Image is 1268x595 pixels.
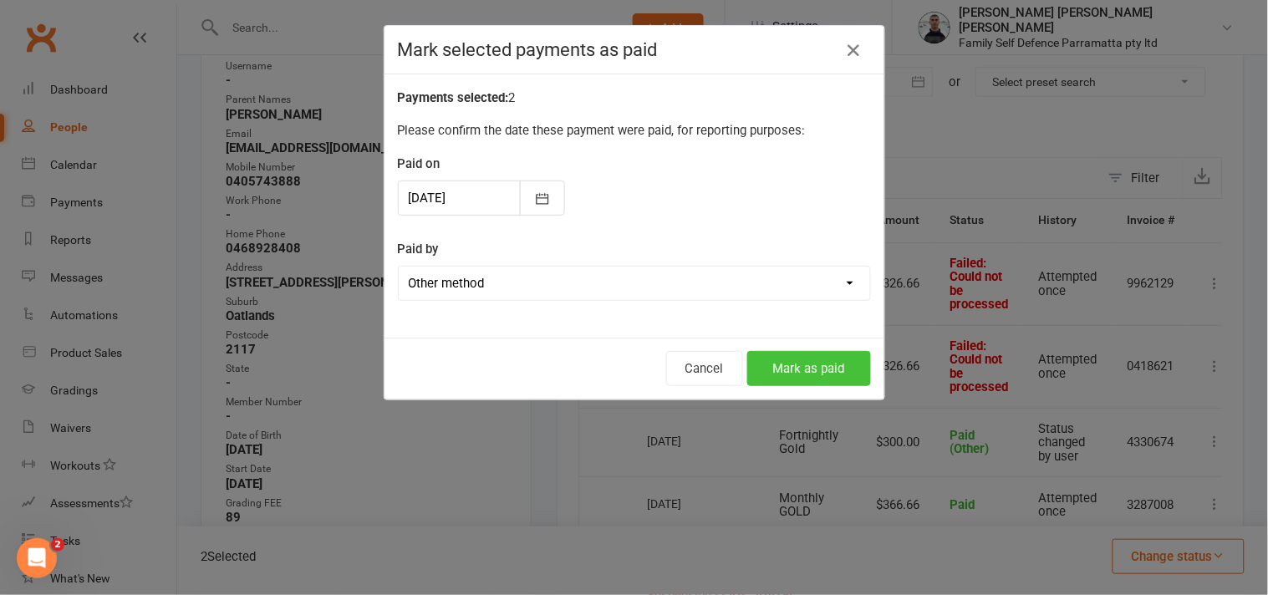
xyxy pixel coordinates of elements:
h4: Mark selected payments as paid [398,39,871,60]
span: 2 [51,538,64,552]
p: Please confirm the date these payment were paid, for reporting purposes: [398,120,871,140]
label: Paid on [398,154,440,174]
button: Mark as paid [747,351,871,386]
label: Paid by [398,239,439,259]
strong: Payments selected: [398,90,509,105]
iframe: Intercom live chat [17,538,57,578]
button: Close [841,37,868,64]
button: Cancel [666,351,743,386]
div: 2 [398,88,871,108]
